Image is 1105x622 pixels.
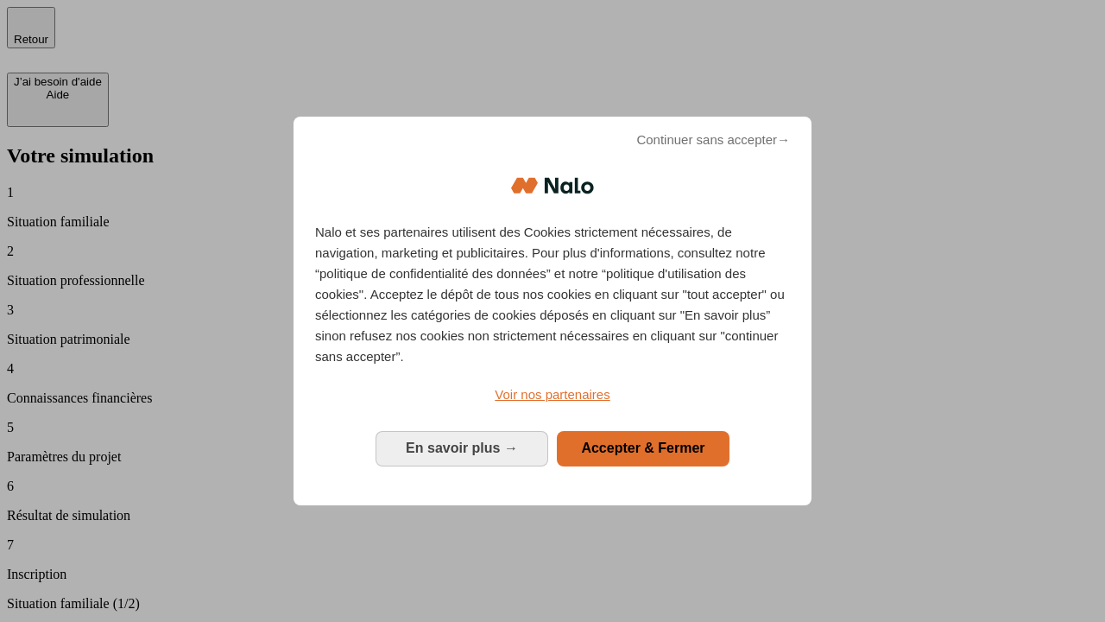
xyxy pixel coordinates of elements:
[511,160,594,212] img: Logo
[557,431,729,466] button: Accepter & Fermer: Accepter notre traitement des données et fermer
[294,117,811,505] div: Bienvenue chez Nalo Gestion du consentement
[636,130,790,150] span: Continuer sans accepter→
[315,222,790,367] p: Nalo et ses partenaires utilisent des Cookies strictement nécessaires, de navigation, marketing e...
[315,384,790,405] a: Voir nos partenaires
[376,431,548,466] button: En savoir plus: Configurer vos consentements
[581,441,704,455] span: Accepter & Fermer
[495,387,609,402] span: Voir nos partenaires
[406,441,518,455] span: En savoir plus →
